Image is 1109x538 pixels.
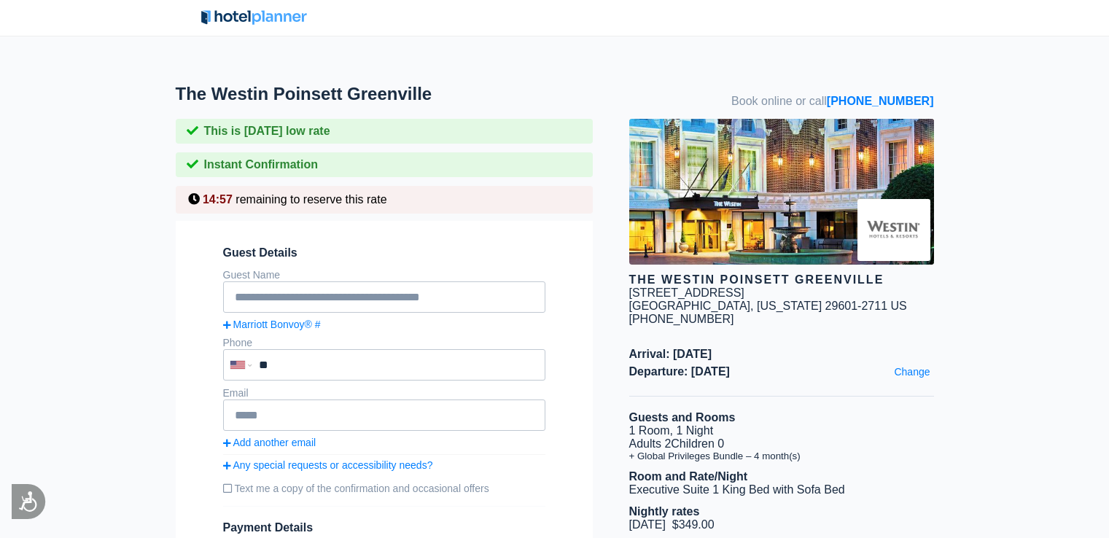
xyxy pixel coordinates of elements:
div: United States: +1 [225,351,255,379]
label: Phone [223,337,252,348]
li: 1 Room, 1 Night [629,424,934,437]
div: Instant Confirmation [176,152,593,177]
b: Room and Rate/Night [629,470,748,483]
span: [US_STATE] [757,300,822,312]
label: Email [223,387,249,399]
b: Nightly rates [629,505,700,518]
div: [PHONE_NUMBER] [629,313,934,326]
label: Guest Name [223,269,281,281]
span: Arrival: [DATE] [629,348,934,361]
span: [GEOGRAPHIC_DATA], [629,300,754,312]
li: Adults 2 [629,437,934,451]
img: hotel image [629,119,934,265]
span: Children 0 [671,437,724,450]
span: 29601-2711 [825,300,887,312]
div: The Westin Poinsett Greenville [629,273,934,286]
h1: The Westin Poinsett Greenville [176,84,629,104]
span: 14:57 [203,193,233,206]
img: Brand logo for The Westin Poinsett Greenville [857,199,930,261]
a: Change [890,362,933,381]
span: Departure: [DATE] [629,365,934,378]
span: [DATE] $349.00 [629,518,715,531]
span: Guest Details [223,246,545,260]
span: Book online or call [731,95,933,108]
div: [STREET_ADDRESS] [629,286,744,300]
span: remaining to reserve this rate [236,193,386,206]
li: + Global Privileges Bundle – 4 month(s) [629,451,934,461]
label: Text me a copy of the confirmation and occasional offers [223,477,545,500]
a: [PHONE_NUMBER] [827,95,934,107]
span: Payment Details [223,521,314,534]
a: Marriott Bonvoy® # [223,319,545,330]
img: HotelPlanner_Horizontal_Color_RGB.svg [201,10,308,25]
span: US [890,300,906,312]
a: Add another email [223,437,545,448]
div: This is [DATE] low rate [176,119,593,144]
a: Any special requests or accessibility needs? [223,459,545,471]
b: Guests and Rooms [629,411,736,424]
li: Executive Suite 1 King Bed with Sofa Bed [629,483,934,496]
